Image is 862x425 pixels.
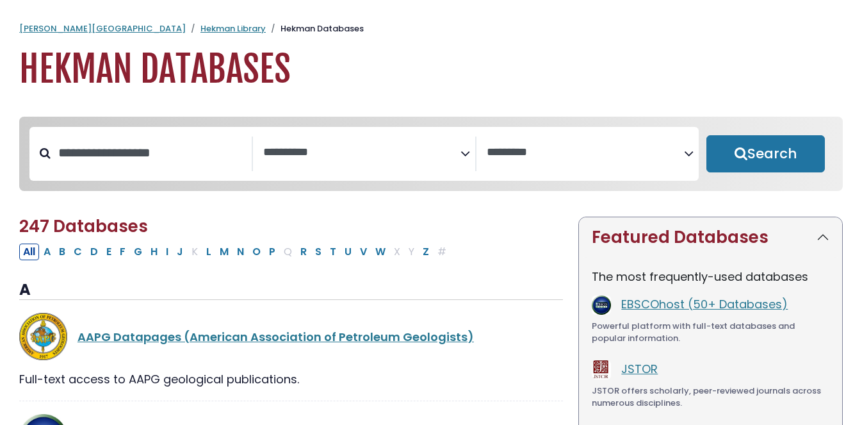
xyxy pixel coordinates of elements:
[116,244,129,260] button: Filter Results F
[592,320,829,345] div: Powerful platform with full-text databases and popular information.
[19,22,186,35] a: [PERSON_NAME][GEOGRAPHIC_DATA]
[592,268,829,285] p: The most frequently-used databases
[19,371,563,388] div: Full-text access to AAPG geological publications.
[19,244,39,260] button: All
[19,215,148,238] span: 247 Databases
[200,22,266,35] a: Hekman Library
[266,22,364,35] li: Hekman Databases
[371,244,389,260] button: Filter Results W
[621,361,658,377] a: JSTOR
[579,217,842,258] button: Featured Databases
[19,117,843,191] nav: Search filters
[19,281,563,300] h3: A
[102,244,115,260] button: Filter Results E
[19,22,843,35] nav: breadcrumb
[51,142,252,163] input: Search database by title or keyword
[147,244,161,260] button: Filter Results H
[70,244,86,260] button: Filter Results C
[162,244,172,260] button: Filter Results I
[326,244,340,260] button: Filter Results T
[233,244,248,260] button: Filter Results N
[706,135,825,172] button: Submit for Search Results
[19,243,451,259] div: Alpha-list to filter by first letter of database name
[216,244,232,260] button: Filter Results M
[487,146,684,160] textarea: Search
[202,244,215,260] button: Filter Results L
[173,244,187,260] button: Filter Results J
[341,244,355,260] button: Filter Results U
[592,385,829,410] div: JSTOR offers scholarly, peer-reviewed journals across numerous disciplines.
[263,146,460,160] textarea: Search
[19,48,843,91] h1: Hekman Databases
[311,244,325,260] button: Filter Results S
[86,244,102,260] button: Filter Results D
[248,244,264,260] button: Filter Results O
[621,296,788,312] a: EBSCOhost (50+ Databases)
[55,244,69,260] button: Filter Results B
[356,244,371,260] button: Filter Results V
[297,244,311,260] button: Filter Results R
[265,244,279,260] button: Filter Results P
[40,244,54,260] button: Filter Results A
[77,329,474,345] a: AAPG Datapages (American Association of Petroleum Geologists)
[419,244,433,260] button: Filter Results Z
[130,244,146,260] button: Filter Results G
